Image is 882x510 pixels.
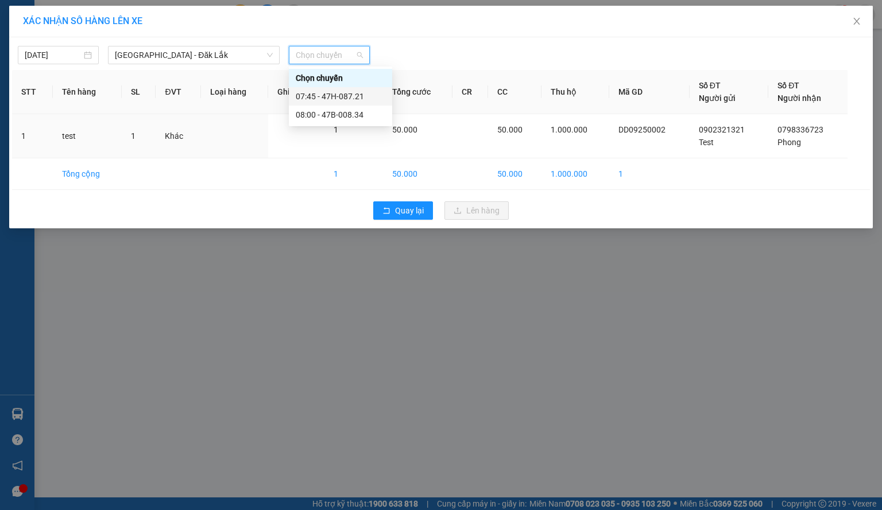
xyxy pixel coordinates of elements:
button: rollbackQuay lại [373,201,433,220]
span: 1 [131,131,136,141]
th: ĐVT [156,70,201,114]
td: Tổng cộng [53,158,122,190]
td: test [53,114,122,158]
span: rollback [382,207,390,216]
div: Chọn chuyến [296,72,385,84]
span: 0798336723 [777,125,823,134]
span: DD09250002 [618,125,666,134]
span: 1 [334,125,338,134]
span: down [266,52,273,59]
td: 1 [12,114,53,158]
div: 08:00 - 47B-008.34 [296,108,385,121]
td: 1 [609,158,690,190]
td: 50.000 [488,158,541,190]
span: 50.000 [497,125,523,134]
span: Người gửi [699,94,736,103]
th: Thu hộ [541,70,609,114]
button: uploadLên hàng [444,201,509,220]
div: 07:45 - 47H-087.21 [296,90,385,103]
span: XÁC NHẬN SỐ HÀNG LÊN XE [23,15,142,26]
span: Test [699,138,714,147]
td: 50.000 [383,158,453,190]
span: 1.000.000 [551,125,587,134]
span: 50.000 [392,125,417,134]
span: Hà Nội - Đăk Lắk [115,46,273,64]
span: close [852,17,861,26]
td: Khác [156,114,201,158]
span: Chọn chuyến [296,46,363,64]
td: 1.000.000 [541,158,609,190]
input: 15/09/2025 [25,49,82,61]
th: STT [12,70,53,114]
th: SL [122,70,156,114]
span: Người nhận [777,94,821,103]
th: Mã GD [609,70,690,114]
th: CR [452,70,488,114]
div: Chọn chuyến [289,69,392,87]
th: Tổng cước [383,70,453,114]
th: Tên hàng [53,70,122,114]
th: CC [488,70,541,114]
span: 0902321321 [699,125,745,134]
span: Số ĐT [777,81,799,90]
span: Quay lại [395,204,424,217]
td: 1 [324,158,383,190]
span: Số ĐT [699,81,721,90]
th: Loại hàng [201,70,268,114]
th: Ghi chú [268,70,324,114]
span: Phong [777,138,801,147]
button: Close [841,6,873,38]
